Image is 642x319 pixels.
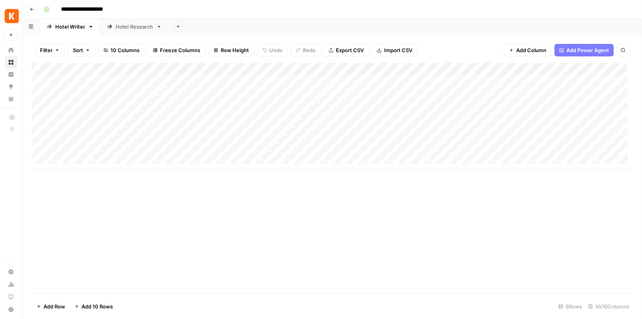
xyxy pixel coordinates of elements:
button: Export CSV [324,44,369,56]
a: Learning Hub [5,291,17,303]
span: Add Power Agent [566,46,609,54]
button: Row Height [209,44,254,56]
div: Hotel Writer [55,23,85,31]
button: Sort [68,44,95,56]
button: Freeze Columns [148,44,205,56]
div: Hotel Research [116,23,153,31]
div: 6 Rows [555,300,585,313]
span: Freeze Columns [160,46,200,54]
span: Add Row [44,303,65,310]
a: Insights [5,68,17,81]
span: Import CSV [384,46,412,54]
button: Help + Support [5,303,17,316]
button: Add Column [504,44,551,56]
span: Redo [303,46,316,54]
span: Row Height [221,46,249,54]
span: Sort [73,46,83,54]
span: Filter [40,46,53,54]
a: Your Data [5,92,17,105]
button: 10 Columns [98,44,145,56]
button: Redo [291,44,321,56]
button: Workspace: Kayak [5,6,17,26]
button: Import CSV [372,44,417,56]
div: 10/10 Columns [585,300,633,313]
a: Usage [5,278,17,291]
span: Add 10 Rows [82,303,113,310]
button: Undo [257,44,288,56]
span: Undo [269,46,283,54]
a: Browse [5,56,17,69]
span: 10 Columns [111,46,140,54]
button: Add Power Agent [555,44,614,56]
button: Add 10 Rows [70,300,118,313]
img: Kayak Logo [5,9,19,23]
a: Home [5,44,17,56]
span: Add Column [516,46,546,54]
a: Opportunities [5,80,17,93]
a: Hotel Research [100,19,169,34]
button: Filter [35,44,65,56]
a: Settings [5,266,17,278]
a: Hotel Writer [40,19,100,34]
span: Export CSV [336,46,364,54]
button: Add Row [32,300,70,313]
